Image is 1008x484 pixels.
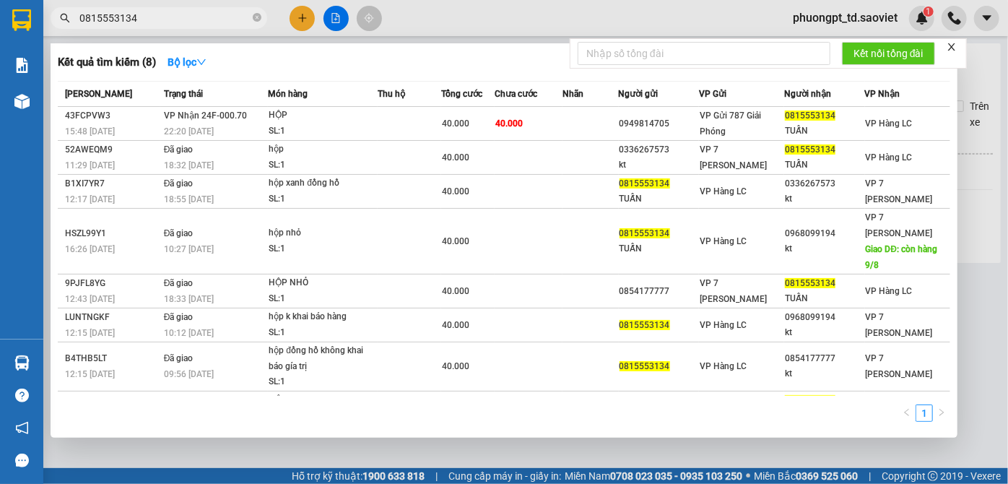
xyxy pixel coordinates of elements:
[15,389,29,402] span: question-circle
[700,111,761,137] span: VP Gửi 787 Giải Phóng
[164,395,194,405] span: Đã giao
[785,241,864,256] div: kt
[937,408,946,417] span: right
[65,328,115,338] span: 12:15 [DATE]
[12,9,31,31] img: logo-vxr
[866,312,933,338] span: VP 7 [PERSON_NAME]
[164,111,247,121] span: VP Nhận 24F-000.70
[700,236,747,246] span: VP Hàng LC
[65,369,115,379] span: 12:15 [DATE]
[620,116,698,131] div: 0949814705
[269,241,377,257] div: SL: 1
[378,89,405,99] span: Thu hộ
[562,89,583,99] span: Nhãn
[866,244,938,270] span: Giao DĐ: còn hàng 9/8
[79,10,250,26] input: Tìm tên, số ĐT hoặc mã đơn
[866,353,933,379] span: VP 7 [PERSON_NAME]
[14,94,30,109] img: warehouse-icon
[866,178,933,204] span: VP 7 [PERSON_NAME]
[15,421,29,435] span: notification
[65,226,160,241] div: HSZL99Y1
[785,351,864,366] div: 0854177777
[620,157,698,173] div: kt
[785,278,835,288] span: 0815553134
[620,361,670,371] span: 0815553134
[933,405,950,422] button: right
[65,351,160,366] div: B4THB5LT
[196,57,207,67] span: down
[866,286,913,296] span: VP Hàng LC
[269,392,377,408] div: HỘP
[700,144,767,170] span: VP 7 [PERSON_NAME]
[253,13,261,22] span: close-circle
[269,142,377,157] div: hộp
[441,89,482,99] span: Tổng cước
[65,89,132,99] span: [PERSON_NAME]
[442,118,469,129] span: 40.000
[269,325,377,341] div: SL: 1
[65,160,115,170] span: 11:29 [DATE]
[164,328,214,338] span: 10:12 [DATE]
[784,89,831,99] span: Người nhận
[916,405,933,422] li: 1
[866,118,913,129] span: VP Hàng LC
[442,186,469,196] span: 40.000
[700,278,767,304] span: VP 7 [PERSON_NAME]
[442,361,469,371] span: 40.000
[620,178,670,189] span: 0815553134
[620,228,670,238] span: 0815553134
[785,310,864,325] div: 0968099194
[65,176,160,191] div: B1XI7YR7
[164,126,214,137] span: 22:20 [DATE]
[269,275,377,291] div: HỘP NHỎ
[442,236,469,246] span: 40.000
[164,369,214,379] span: 09:56 [DATE]
[495,118,523,129] span: 40.000
[164,194,214,204] span: 18:55 [DATE]
[785,366,864,381] div: kt
[65,244,115,254] span: 16:26 [DATE]
[903,408,911,417] span: left
[269,225,377,241] div: hộp nhỏ
[164,312,194,322] span: Đã giao
[269,343,377,374] div: hộp đồng hồ không khai báo gía trị
[785,325,864,340] div: kt
[442,152,469,163] span: 40.000
[866,212,933,238] span: VP 7 [PERSON_NAME]
[65,108,160,124] div: 43FCPVW3
[14,58,30,73] img: solution-icon
[620,142,698,157] div: 0336267573
[619,89,659,99] span: Người gửi
[865,89,900,99] span: VP Nhận
[65,142,160,157] div: 52AWEQM9
[269,374,377,390] div: SL: 1
[785,395,835,405] span: 0815553134
[60,13,70,23] span: search
[164,89,203,99] span: Trạng thái
[14,355,30,371] img: warehouse-icon
[785,226,864,241] div: 0968099194
[853,46,924,61] span: Kết nối tổng đài
[442,286,469,296] span: 40.000
[866,152,913,163] span: VP Hàng LC
[785,124,864,139] div: TUẤN
[164,228,194,238] span: Đã giao
[785,157,864,173] div: TUẤN
[269,157,377,173] div: SL: 1
[947,42,957,52] span: close
[65,276,160,291] div: 9PJFL8YG
[699,89,726,99] span: VP Gửi
[164,144,194,155] span: Đã giao
[65,392,160,407] div: YT4MB6L8
[578,42,830,65] input: Nhập số tổng đài
[269,176,377,191] div: hộp xanh đồng hồ
[785,111,835,121] span: 0815553134
[164,244,214,254] span: 10:27 [DATE]
[65,294,115,304] span: 12:43 [DATE]
[785,291,864,306] div: TUẤN
[620,320,670,330] span: 0815553134
[15,454,29,467] span: message
[620,284,698,299] div: 0854177777
[168,56,207,68] strong: Bộ lọc
[269,191,377,207] div: SL: 1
